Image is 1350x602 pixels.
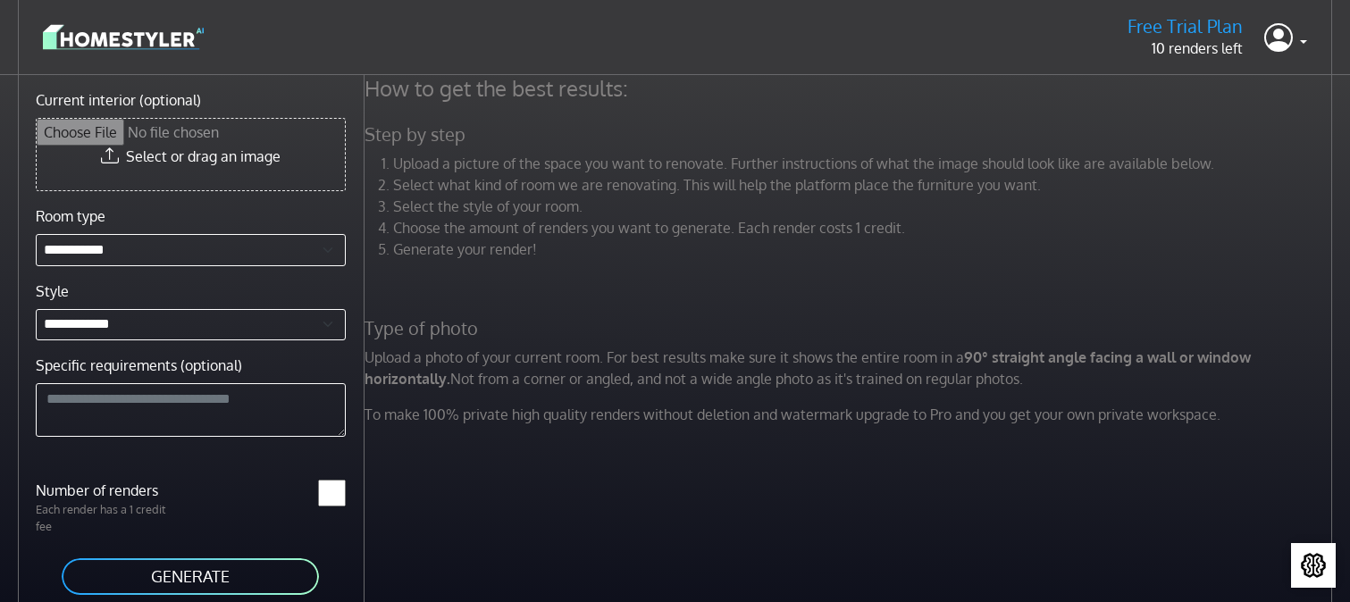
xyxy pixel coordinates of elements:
p: 10 renders left [1128,38,1243,59]
li: Generate your render! [393,238,1337,260]
img: logo-3de290ba35641baa71223ecac5eacb59cb85b4c7fdf211dc9aaecaaee71ea2f8.svg [43,21,204,53]
p: Upload a photo of your current room. For best results make sure it shows the entire room in a Not... [354,347,1347,389]
label: Specific requirements (optional) [36,355,242,376]
li: Upload a picture of the space you want to renovate. Further instructions of what the image should... [393,153,1337,174]
button: GENERATE [60,556,321,597]
p: Each render has a 1 credit fee [25,501,190,535]
label: Style [36,280,69,302]
li: Select what kind of room we are renovating. This will help the platform place the furniture you w... [393,174,1337,196]
p: To make 100% private high quality renders without deletion and watermark upgrade to Pro and you g... [354,404,1347,425]
label: Room type [36,205,105,227]
label: Number of renders [25,480,190,501]
h4: How to get the best results: [354,75,1347,102]
h5: Step by step [354,123,1347,146]
h5: Free Trial Plan [1128,15,1243,38]
h5: Type of photo [354,317,1347,339]
strong: 90° straight angle facing a wall or window horizontally. [365,348,1251,388]
label: Current interior (optional) [36,89,201,111]
li: Choose the amount of renders you want to generate. Each render costs 1 credit. [393,217,1337,238]
li: Select the style of your room. [393,196,1337,217]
